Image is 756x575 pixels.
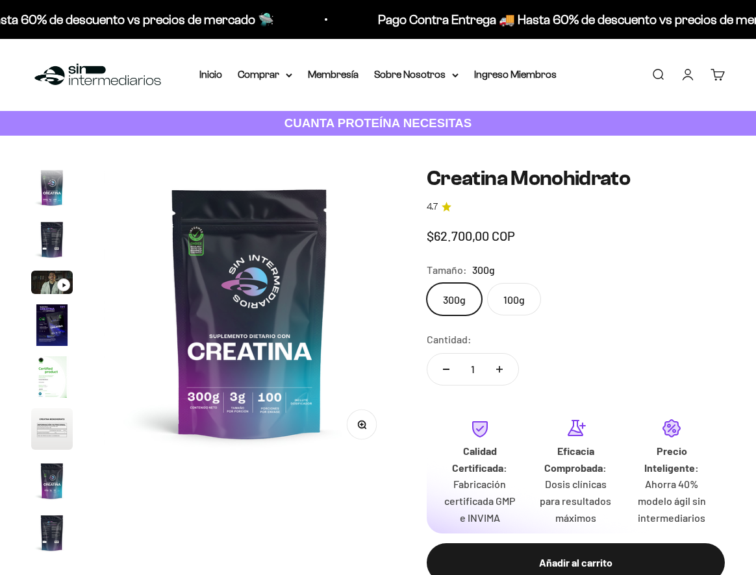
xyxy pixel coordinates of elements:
[427,225,515,246] sale-price: $62.700,00 COP
[31,408,73,454] button: Ir al artículo 6
[442,476,518,526] p: Fabricación certificada GMP e INVIMA
[31,460,73,506] button: Ir al artículo 7
[31,271,73,298] button: Ir al artículo 3
[374,66,459,83] summary: Sobre Nosotros
[31,219,73,264] button: Ir al artículo 2
[31,167,73,208] img: Creatina Monohidrato
[427,200,725,214] a: 4.74.7 de 5.0 estrellas
[427,331,472,348] label: Cantidad:
[104,167,396,458] img: Creatina Monohidrato
[31,356,73,402] button: Ir al artículo 5
[199,69,222,80] a: Inicio
[634,476,709,526] p: Ahorra 40% modelo ágil sin intermediarios
[31,460,73,502] img: Creatina Monohidrato
[31,167,73,212] button: Ir al artículo 1
[238,66,292,83] summary: Comprar
[31,219,73,260] img: Creatina Monohidrato
[427,167,725,190] h1: Creatina Monohidrato
[427,262,467,278] legend: Tamaño:
[538,476,614,526] p: Dosis clínicas para resultados máximos
[31,356,73,398] img: Creatina Monohidrato
[31,304,73,346] img: Creatina Monohidrato
[452,445,507,474] strong: Calidad Certificada:
[427,354,465,385] button: Reducir cantidad
[31,512,73,557] button: Ir al artículo 8
[308,69,359,80] a: Membresía
[481,354,518,385] button: Aumentar cantidad
[284,116,472,130] strong: CUANTA PROTEÍNA NECESITAS
[427,200,438,214] span: 4.7
[31,408,73,450] img: Creatina Monohidrato
[31,512,73,554] img: Creatina Monohidrato
[644,445,699,474] strong: Precio Inteligente:
[31,304,73,350] button: Ir al artículo 4
[474,69,557,80] a: Ingreso Miembros
[472,262,495,278] span: 300g
[453,554,699,571] div: Añadir al carrito
[544,445,607,474] strong: Eficacia Comprobada:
